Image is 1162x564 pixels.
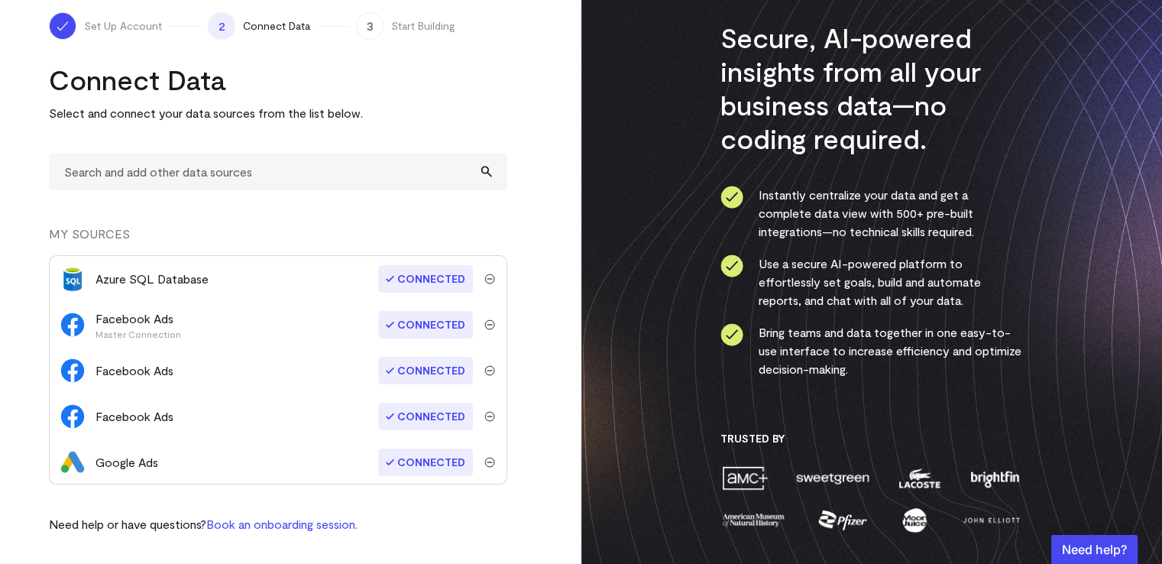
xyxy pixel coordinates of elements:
[49,63,507,96] h2: Connect Data
[897,465,942,491] img: lacoste-ee8d7bb45e342e37306c36566003b9a215fb06da44313bcf359925cbd6d27eb6.png
[378,449,473,476] span: Connected
[720,323,743,346] img: ico-check-circle-0286c843c050abce574082beb609b3a87e49000e2dbcf9c8d101413686918542.svg
[356,12,384,40] span: 3
[720,186,1022,241] li: Instantly centralize your data and get a complete data view with 500+ pre-built integrations—no t...
[484,274,495,284] img: trash-ca1c80e1d16ab71a5036b7411d6fcb154f9f8364eee40f9fb4e52941a92a1061.svg
[795,465,871,491] img: sweetgreen-51a9cfd6e7f577b5d2973e4b74db2d3c444f7f1023d7d3914010f7123f825463.png
[60,313,85,337] img: facebook_ads-70f54adf8324fd366a4dad5aa4e8dc3a193daeb41612ad8aba5915164cc799be.svg
[95,407,173,426] div: Facebook Ads
[391,18,455,34] span: Start Building
[206,517,358,531] a: Book an onboarding session.
[49,515,358,533] p: Need help or have questions?
[720,21,1022,155] h3: Secure, AI-powered insights from all your business data—no coding required.
[243,18,310,34] span: Connect Data
[84,18,162,34] span: Set Up Account
[967,465,1022,491] img: brightfin-814104a60bf555cbdbde4872c1947232c4c7b64b86a6714597b672683d806f7b.png
[55,18,70,34] img: ico-check-white-f112bc9ae5b8eaea75d262091fbd3bded7988777ca43907c4685e8c0583e79cb.svg
[60,358,85,383] img: facebook_ads-70f54adf8324fd366a4dad5aa4e8dc3a193daeb41612ad8aba5915164cc799be.svg
[60,267,85,291] img: azure_sql_db-7f74617523827828b230f93eaea4887523d10b5ac07c87857ca69d7fb27b69fc.png
[95,270,209,288] div: Azure SQL Database
[95,453,158,472] div: Google Ads
[378,265,473,293] span: Connected
[484,365,495,376] img: trash-ca1c80e1d16ab71a5036b7411d6fcb154f9f8364eee40f9fb4e52941a92a1061.svg
[720,186,743,209] img: ico-check-circle-0286c843c050abce574082beb609b3a87e49000e2dbcf9c8d101413686918542.svg
[378,403,473,430] span: Connected
[49,104,507,122] p: Select and connect your data sources from the list below.
[49,225,507,255] div: MY SOURCES
[60,450,85,475] img: google_ads-1b58f43bd7feffc8709b649899e0ff922d69da16945e3967161387f108ed8d2f.png
[378,357,473,384] span: Connected
[720,323,1022,378] li: Bring teams and data together in one easy-to-use interface to increase efficiency and optimize de...
[720,507,786,533] img: amnh-fc366fa550d3bbd8e1e85a3040e65cc9710d0bea3abcf147aa05e3a03bbbee56.png
[49,153,507,190] input: Search and add other data sources
[378,311,473,339] span: Connected
[720,432,1022,446] h3: Trusted By
[899,507,930,533] img: moon-juice-8ce53f195c39be87c9a230f0550ad6397bce459ce93e102f0ba2bdfd7b7a5226.png
[720,465,769,491] img: amc-451ba355745a1e68da4dd692ff574243e675d7a235672d558af61b69e36ec7f3.png
[817,507,869,533] img: pfizer-ec50623584d330049e431703d0cb127f675ce31f452716a68c3f54c01096e829.png
[484,319,495,330] img: trash-ca1c80e1d16ab71a5036b7411d6fcb154f9f8364eee40f9fb4e52941a92a1061.svg
[60,404,85,429] img: facebook_ads-70f54adf8324fd366a4dad5aa4e8dc3a193daeb41612ad8aba5915164cc799be.svg
[208,12,235,40] span: 2
[960,507,1022,533] img: john-elliott-7c54b8592a34f024266a72de9d15afc68813465291e207b7f02fde802b847052.png
[720,254,743,277] img: ico-check-circle-0286c843c050abce574082beb609b3a87e49000e2dbcf9c8d101413686918542.svg
[484,457,495,468] img: trash-ca1c80e1d16ab71a5036b7411d6fcb154f9f8364eee40f9fb4e52941a92a1061.svg
[720,254,1022,310] li: Use a secure AI-powered platform to effortlessly set goals, build and automate reports, and chat ...
[95,328,181,340] p: Master Connection
[484,411,495,422] img: trash-ca1c80e1d16ab71a5036b7411d6fcb154f9f8364eee40f9fb4e52941a92a1061.svg
[95,310,181,340] div: Facebook Ads
[95,361,173,380] div: Facebook Ads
